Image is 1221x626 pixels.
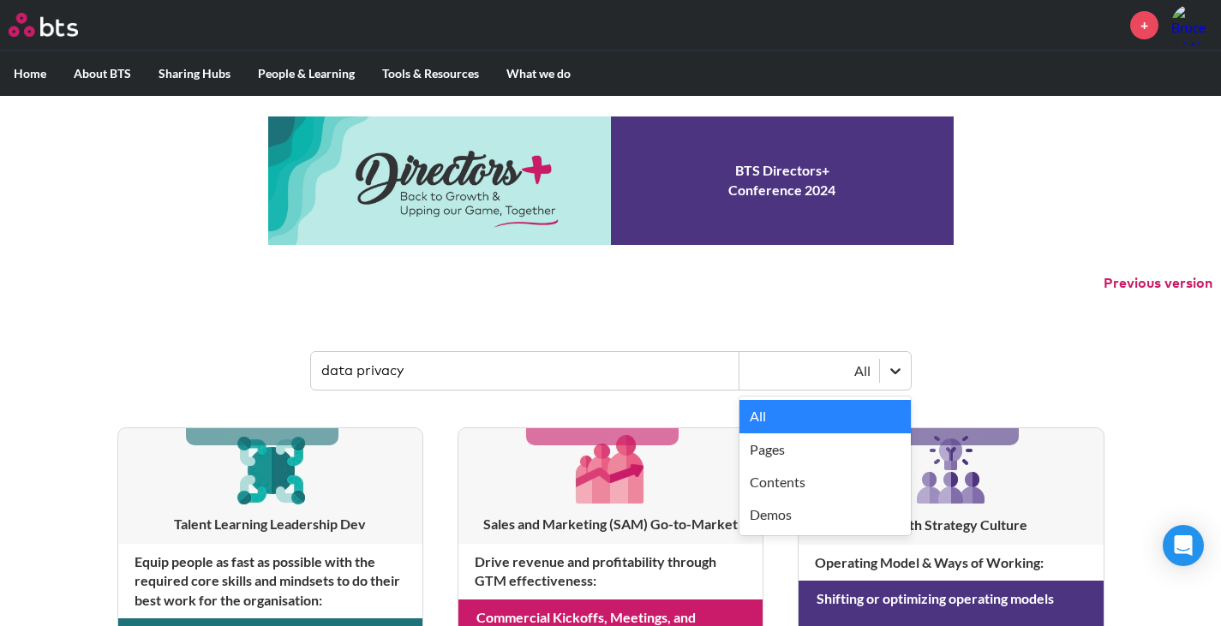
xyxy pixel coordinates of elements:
[910,428,992,510] img: [object Object]
[9,13,110,37] a: Go home
[458,544,763,599] h4: Drive revenue and profitability through GTM effectiveness :
[493,51,584,96] label: What we do
[1163,525,1204,566] div: Open Intercom Messenger
[1171,4,1212,45] img: Bruce Watt
[739,466,911,498] div: Contents
[799,545,1103,581] h4: Operating Model & Ways of Working :
[458,515,763,534] h3: Sales and Marketing (SAM) Go-to-Market
[230,428,311,510] img: [object Object]
[570,428,651,510] img: [object Object]
[1104,274,1212,293] button: Previous version
[739,400,911,432] div: All
[1130,11,1158,39] a: +
[739,498,911,531] div: Demos
[748,361,871,380] div: All
[244,51,368,96] label: People & Learning
[60,51,145,96] label: About BTS
[145,51,244,96] label: Sharing Hubs
[268,116,954,245] a: Conference 2024
[1171,4,1212,45] a: Profile
[118,515,422,534] h3: Talent Learning Leadership Dev
[799,516,1103,534] h3: Growth Strategy Culture
[739,433,911,466] div: Pages
[311,352,739,390] input: Find contents, pages and demos...
[368,51,493,96] label: Tools & Resources
[9,13,78,37] img: BTS Logo
[118,544,422,618] h4: Equip people as fast as possible with the required core skills and mindsets to do their best work...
